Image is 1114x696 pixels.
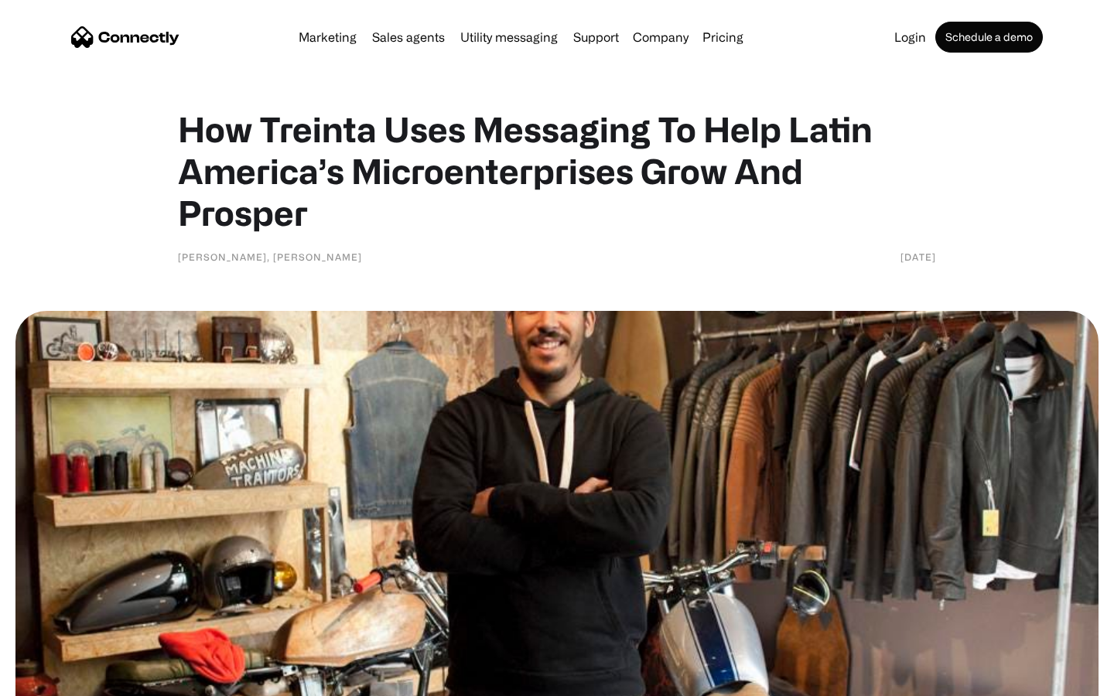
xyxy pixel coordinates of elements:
a: Support [567,31,625,43]
div: Company [633,26,689,48]
a: Marketing [292,31,363,43]
h1: How Treinta Uses Messaging To Help Latin America’s Microenterprises Grow And Prosper [178,108,936,234]
ul: Language list [31,669,93,691]
div: [DATE] [900,249,936,264]
div: [PERSON_NAME], [PERSON_NAME] [178,249,362,264]
a: Sales agents [366,31,451,43]
a: Utility messaging [454,31,564,43]
a: Schedule a demo [935,22,1043,53]
aside: Language selected: English [15,669,93,691]
a: Pricing [696,31,750,43]
a: Login [888,31,932,43]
